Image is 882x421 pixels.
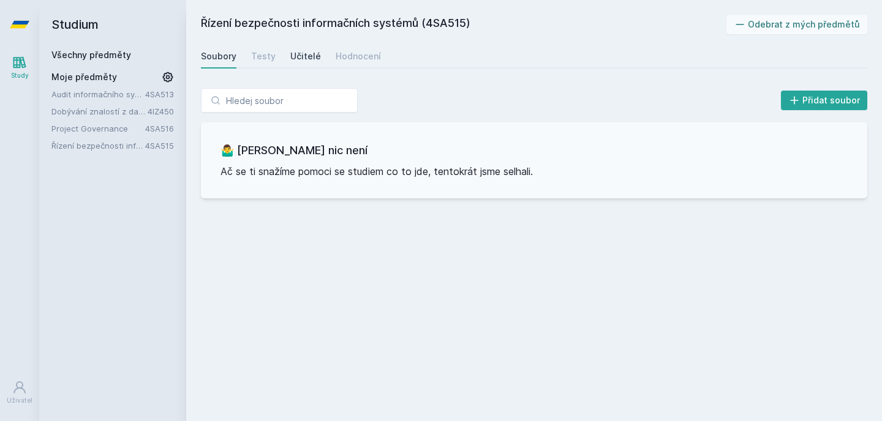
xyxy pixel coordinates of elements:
a: Audit informačního systému [51,88,145,100]
input: Hledej soubor [201,88,358,113]
div: Study [11,71,29,80]
a: Dobývání znalostí z databází [51,105,148,117]
a: Testy [251,44,276,69]
button: Odebrat z mých předmětů [726,15,868,34]
p: Ač se ti snažíme pomoci se studiem co to jde, tentokrát jsme selhali. [221,164,848,179]
a: Study [2,49,37,86]
a: Uživatel [2,374,37,411]
a: 4SA513 [145,89,174,99]
div: Testy [251,50,276,62]
a: Učitelé [290,44,321,69]
a: 4IZ450 [148,106,174,116]
div: Hodnocení [336,50,381,62]
a: Hodnocení [336,44,381,69]
div: Uživatel [7,396,32,405]
h2: Řízení bezpečnosti informačních systémů (4SA515) [201,15,726,34]
div: Soubory [201,50,236,62]
button: Přidat soubor [781,91,868,110]
a: Řízení bezpečnosti informačních systémů [51,140,145,152]
a: 4SA516 [145,124,174,133]
a: 4SA515 [145,141,174,151]
h3: 🤷‍♂️ [PERSON_NAME] nic není [221,142,848,159]
a: Project Governance [51,122,145,135]
a: Soubory [201,44,236,69]
a: Všechny předměty [51,50,131,60]
span: Moje předměty [51,71,117,83]
div: Učitelé [290,50,321,62]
